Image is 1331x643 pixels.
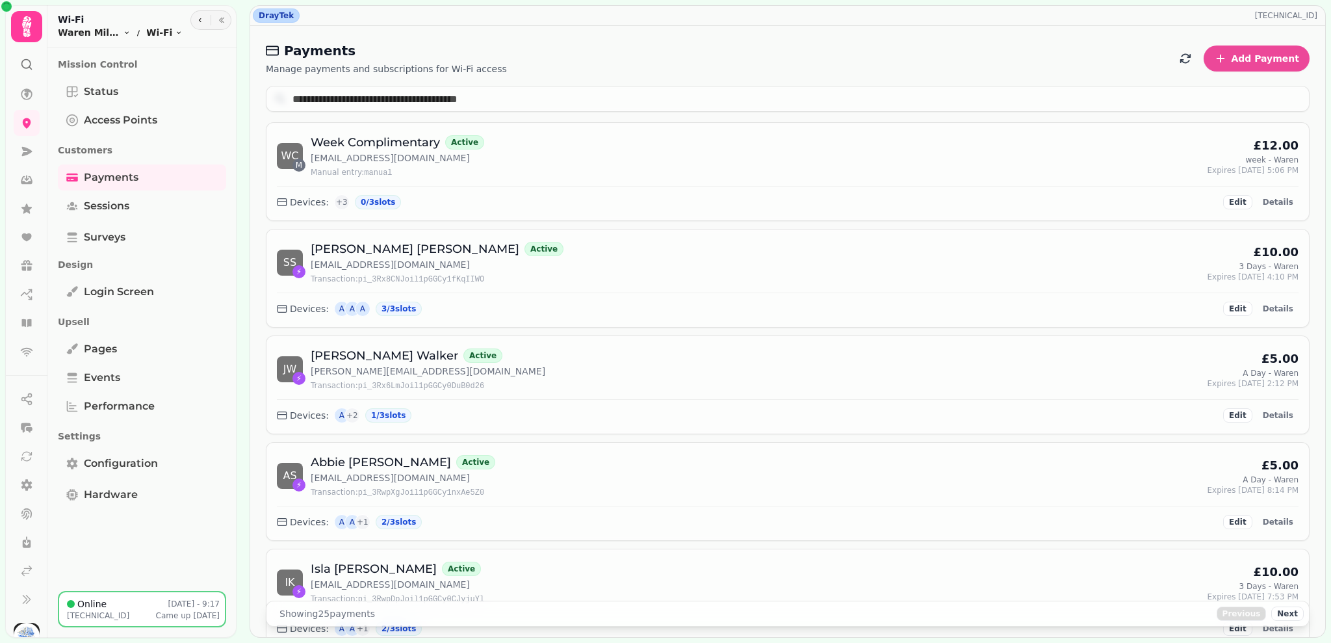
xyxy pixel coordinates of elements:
[311,240,519,258] h3: [PERSON_NAME] [PERSON_NAME]
[84,170,138,185] span: Payments
[1261,350,1299,368] div: £5.00
[84,370,120,386] span: Events
[1207,165,1299,176] div: Expires [DATE] 5:06 PM
[1258,408,1299,423] button: Details
[1239,261,1299,272] div: 3 Days - Waren
[1263,412,1293,419] span: Details
[292,265,305,278] div: ⚡
[311,151,484,164] p: [EMAIL_ADDRESS][DOMAIN_NAME]
[1263,198,1293,206] span: Details
[358,488,484,497] span: pi_3RwpXgJoil1pGGCy1nxAe5Z0
[84,341,117,357] span: Pages
[355,195,402,209] div: 0 / 3 slots
[1229,198,1247,206] span: Edit
[311,365,545,378] p: [PERSON_NAME][EMAIL_ADDRESS][DOMAIN_NAME]
[84,112,157,128] span: Access Points
[193,611,220,620] span: [DATE]
[1255,10,1323,21] p: [TECHNICAL_ID]
[311,560,437,578] h3: Isla [PERSON_NAME]
[1231,54,1299,63] span: Add Payment
[1258,622,1299,636] button: Details
[442,562,481,576] div: Active
[1207,485,1299,495] div: Expires [DATE] 8:14 PM
[1239,581,1299,592] div: 3 Days - Waren
[1229,412,1247,419] span: Edit
[58,279,226,305] a: Login screen
[84,84,118,99] span: Status
[283,257,296,268] span: S S
[1254,137,1299,155] div: £12.00
[77,597,107,610] p: Online
[58,26,120,39] span: Waren Mill Camping and [GEOGRAPHIC_DATA]
[58,107,226,133] a: Access Points
[283,364,297,374] span: J W
[1229,625,1247,633] span: Edit
[311,133,440,151] h3: Week Complimentary
[1258,515,1299,529] button: Details
[84,284,154,300] span: Login screen
[58,365,226,391] a: Events
[1245,155,1299,165] div: week - Waren
[58,224,226,250] a: Surveys
[311,167,484,178] div: Manual entry:
[253,8,300,23] div: DrayTek
[168,599,220,609] p: [DATE] - 9:17
[1243,368,1299,378] div: A Day - Waren
[1263,305,1293,313] span: Details
[58,26,183,39] nav: breadcrumb
[84,230,125,245] span: Surveys
[1258,302,1299,316] button: Details
[277,409,329,422] div: Devices:
[58,482,226,508] a: Hardware
[58,138,226,162] p: Customers
[344,408,360,423] div: + 2
[1271,607,1304,621] button: Next
[292,479,305,492] div: ⚡
[272,607,383,620] div: Showing 25 payments
[1223,195,1252,209] button: Edit
[1223,408,1252,423] button: Edit
[1277,610,1298,618] span: Next
[334,301,350,317] div: Apple iPhone
[524,242,563,256] div: Active
[58,591,226,627] button: Online[DATE] - 9:17[TECHNICAL_ID]Came up[DATE]
[1258,195,1299,209] button: Details
[58,164,226,190] a: Payments
[58,253,226,276] p: Design
[463,348,502,363] div: Active
[58,193,226,219] a: Sessions
[292,372,305,385] div: ⚡
[1254,243,1299,261] div: £10.00
[376,622,422,636] div: 2 / 3 slots
[344,301,360,317] div: Apple iPhone
[283,471,296,481] span: A S
[358,382,484,391] span: pi_3Rx6LmJoil1pGGCy0DuB0d26
[456,455,495,469] div: Active
[1223,622,1252,636] button: Edit
[84,456,158,471] span: Configuration
[1261,456,1299,475] div: £5.00
[311,487,495,498] div: Transaction:
[311,274,563,285] div: Transaction:
[364,168,392,177] span: manual
[277,622,329,635] div: Devices:
[311,594,484,605] div: Transaction:
[334,408,350,423] div: Apple iPhone
[266,62,507,75] p: Manage payments and subscriptions for Wi-Fi access
[311,578,484,591] p: [EMAIL_ADDRESS][DOMAIN_NAME]
[311,258,563,271] p: [EMAIL_ADDRESS][DOMAIN_NAME]
[58,425,226,448] p: Settings
[1204,46,1310,72] button: Add Payment
[1243,475,1299,485] div: A Day - Waren
[58,13,183,26] h2: Wi-Fi
[58,451,226,477] a: Configuration
[292,159,305,172] div: M
[334,621,350,636] div: Apple iPhone
[58,53,226,76] p: Mission Control
[365,408,412,423] div: 1 / 3 slots
[84,487,138,503] span: Hardware
[58,79,226,105] a: Status
[47,47,237,591] nav: Tabs
[355,514,370,530] div: + 1
[84,399,155,414] span: Performance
